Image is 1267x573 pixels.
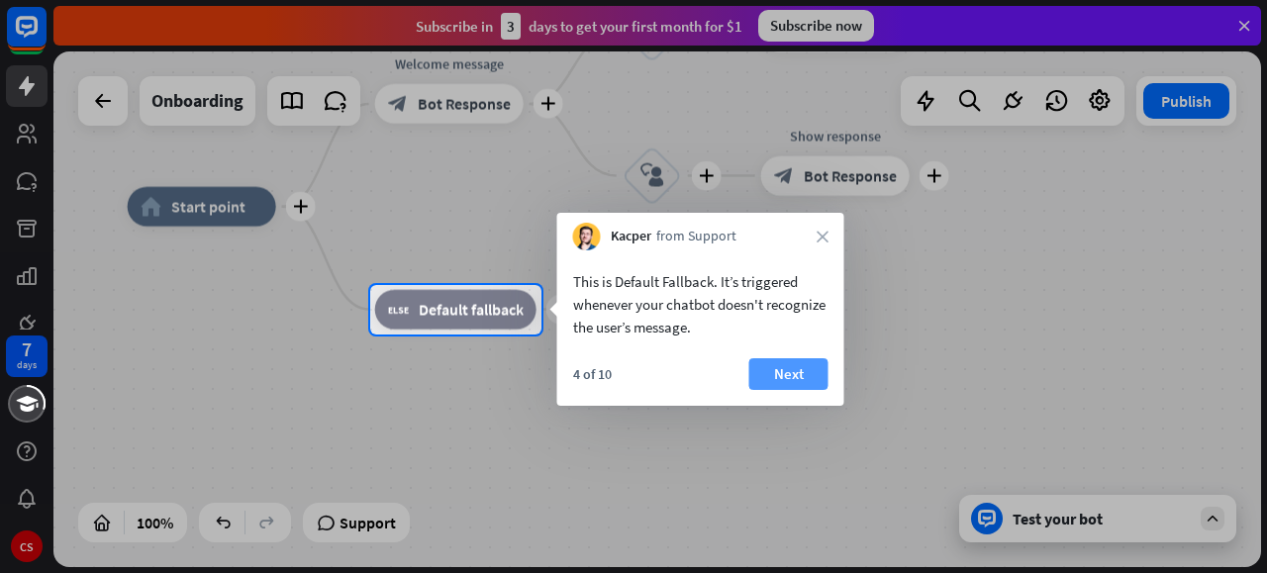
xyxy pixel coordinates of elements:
[749,358,828,390] button: Next
[388,300,409,320] i: block_fallback
[656,227,736,246] span: from Support
[611,227,651,246] span: Kacper
[573,365,612,383] div: 4 of 10
[573,270,828,338] div: This is Default Fallback. It’s triggered whenever your chatbot doesn't recognize the user’s message.
[16,8,75,67] button: Open LiveChat chat widget
[419,300,524,320] span: Default fallback
[817,231,828,242] i: close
